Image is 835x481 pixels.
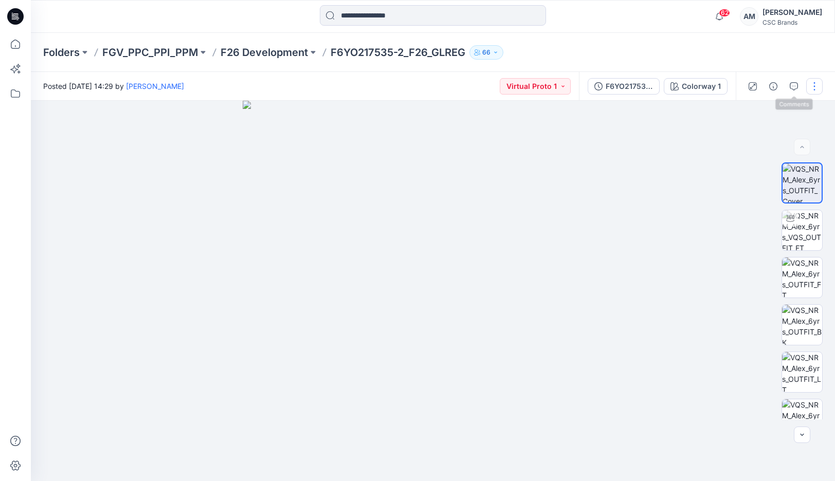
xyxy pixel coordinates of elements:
span: 62 [719,9,730,17]
img: VQS_NRM_Alex_6yrs_VQS_OUTFIT_FT [782,210,822,250]
a: Folders [43,45,80,60]
a: [PERSON_NAME] [126,82,184,90]
button: 66 [469,45,503,60]
img: VQS_NRM_Alex_6yrs_OUTFIT_FT [782,257,822,298]
div: [PERSON_NAME] [763,6,822,18]
p: 66 [482,47,491,58]
div: CSC Brands [763,18,822,26]
img: eyJhbGciOiJIUzI1NiIsImtpZCI6IjAiLCJzbHQiOiJzZXMiLCJ0eXAiOiJKV1QifQ.eyJkYXRhIjp7InR5cGUiOiJzdG9yYW... [243,101,623,481]
img: VQS_NRM_Alex_6yrs_OUTFIT_LT [782,352,822,392]
div: Colorway 1 [682,81,721,92]
button: Details [765,78,782,95]
img: VQS_NRM_Alex_6yrs_OUTFIT_BK [782,305,822,345]
a: FGV_PPC_PPI_PPM [102,45,198,60]
img: VQS_NRM_Alex_6yrs_OUTFIT_Cover [783,163,822,202]
div: AM [740,7,758,26]
p: F6YO217535-2_F26_GLREG [331,45,465,60]
span: Posted [DATE] 14:29 by [43,81,184,91]
button: Colorway 1 [664,78,728,95]
div: F6YO217535-2_F26_GLREG_VP1 [606,81,653,92]
a: F26 Development [221,45,308,60]
img: VQS_NRM_Alex_6yrs_OUTFIT_RT [782,399,822,439]
button: F6YO217535-2_F26_GLREG_VP1 [588,78,660,95]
